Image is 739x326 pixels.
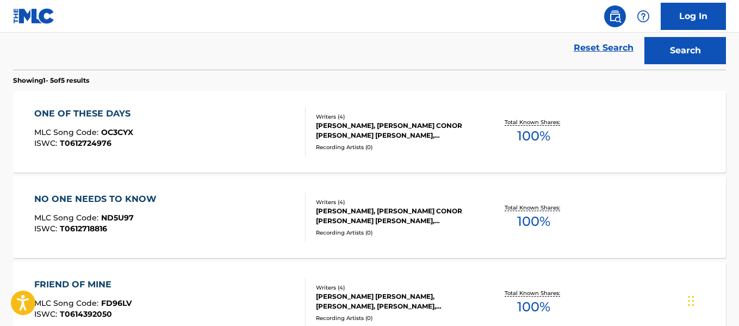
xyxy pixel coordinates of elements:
span: T0612724976 [60,138,111,148]
span: OC3CYX [101,127,133,137]
span: ISWC : [34,224,60,233]
a: Reset Search [568,36,639,60]
div: Drag [688,285,694,317]
div: Recording Artists ( 0 ) [316,229,475,237]
span: FD96LV [101,298,132,308]
div: Recording Artists ( 0 ) [316,314,475,322]
iframe: Chat Widget [685,274,739,326]
span: 100 % [517,126,550,146]
div: NO ONE NEEDS TO KNOW [34,193,162,206]
span: MLC Song Code : [34,127,101,137]
div: Writers ( 4 ) [316,284,475,292]
div: Writers ( 4 ) [316,113,475,121]
button: Search [644,37,726,64]
a: Public Search [604,5,626,27]
p: Showing 1 - 5 of 5 results [13,76,89,85]
span: ND5U97 [101,213,134,223]
span: ISWC : [34,138,60,148]
div: Help [632,5,654,27]
div: Recording Artists ( 0 ) [316,143,475,151]
span: T0614392050 [60,309,112,319]
span: MLC Song Code : [34,298,101,308]
div: Writers ( 4 ) [316,198,475,206]
a: Log In [661,3,726,30]
a: NO ONE NEEDS TO KNOWMLC Song Code:ND5U97ISWC:T0612718816Writers (4)[PERSON_NAME], [PERSON_NAME] C... [13,176,726,258]
a: ONE OF THESE DAYSMLC Song Code:OC3CYXISWC:T0612724976Writers (4)[PERSON_NAME], [PERSON_NAME] CONO... [13,91,726,173]
p: Total Known Shares: [505,204,563,212]
div: [PERSON_NAME], [PERSON_NAME] CONOR [PERSON_NAME] [PERSON_NAME], [PERSON_NAME] [316,121,475,140]
div: ONE OF THESE DAYS [34,107,136,120]
span: 100 % [517,297,550,317]
span: T0612718816 [60,224,107,233]
img: MLC Logo [13,8,55,24]
div: [PERSON_NAME], [PERSON_NAME] CONOR [PERSON_NAME] [PERSON_NAME], [PERSON_NAME] [316,206,475,226]
div: FRIEND OF MINE [34,278,132,291]
span: MLC Song Code : [34,213,101,223]
div: [PERSON_NAME] [PERSON_NAME], [PERSON_NAME], [PERSON_NAME], [PERSON_NAME] [316,292,475,311]
p: Total Known Shares: [505,118,563,126]
span: 100 % [517,212,550,231]
img: search [608,10,622,23]
span: ISWC : [34,309,60,319]
p: Total Known Shares: [505,289,563,297]
img: help [637,10,650,23]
